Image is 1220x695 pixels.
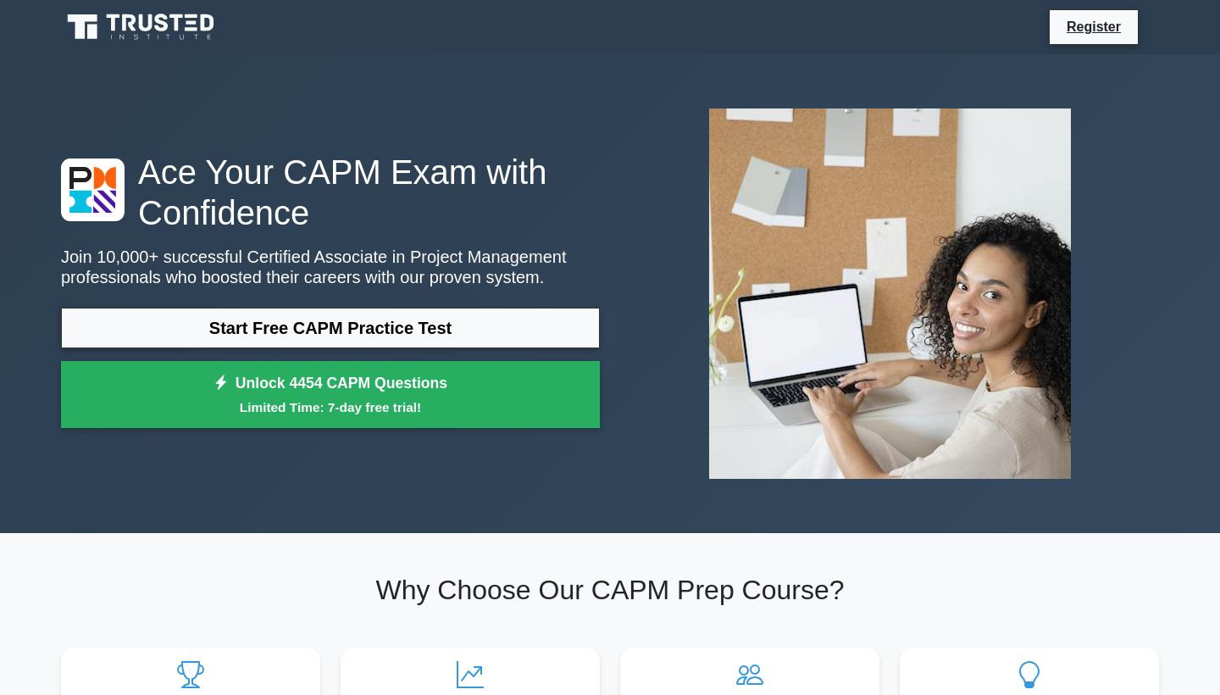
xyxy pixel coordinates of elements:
h1: Ace Your CAPM Exam with Confidence [61,152,600,233]
h2: Why Choose Our CAPM Prep Course? [61,574,1159,606]
p: Join 10,000+ successful Certified Associate in Project Management professionals who boosted their... [61,247,600,287]
small: Limited Time: 7-day free trial! [82,398,579,417]
a: Unlock 4454 CAPM QuestionsLimited Time: 7-day free trial! [61,361,600,429]
a: Start Free CAPM Practice Test [61,308,600,348]
a: Register [1056,16,1131,37]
